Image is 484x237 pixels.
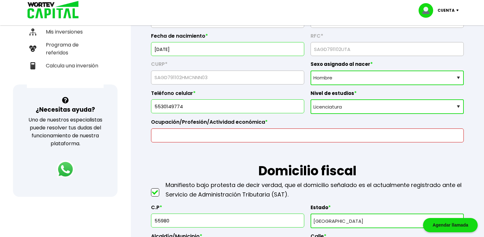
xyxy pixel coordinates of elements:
label: RFC [311,33,464,42]
img: logos_whatsapp-icon.242b2217.svg [57,160,74,178]
input: 10 dígitos [154,100,301,113]
p: Uno de nuestros especialistas puede resolver tus dudas del funcionamiento de nuestra plataforma. [21,116,109,147]
label: C.P [151,204,304,214]
label: Ocupación/Profesión/Actividad económica [151,119,464,128]
p: Cuenta [438,6,455,15]
a: Mis inversiones [27,25,104,38]
label: Estado [311,204,464,214]
a: Programa de referidos [27,38,104,59]
img: icon-down [455,9,463,11]
input: DD/MM/AAAA [154,42,301,56]
img: profile-image [419,3,438,18]
img: calculadora-icon.17d418c4.svg [29,62,36,69]
label: Sexo asignado al nacer [311,61,464,71]
a: Calcula una inversión [27,59,104,72]
img: inversiones-icon.6695dc30.svg [29,28,36,35]
img: recomiendanos-icon.9b8e9327.svg [29,45,36,52]
label: CURP [151,61,304,71]
input: 13 caracteres [313,42,461,56]
p: Manifiesto bajo protesta de decir verdad, que el domicilio señalado es el actualmente registrado ... [166,180,464,199]
label: Teléfono celular [151,90,304,100]
h1: Domicilio fiscal [151,142,464,180]
input: 18 caracteres [154,71,301,84]
div: Agendar llamada [423,218,478,232]
h3: ¿Necesitas ayuda? [36,105,95,114]
label: Nivel de estudios [311,90,464,100]
label: Fecha de nacimiento [151,33,304,42]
